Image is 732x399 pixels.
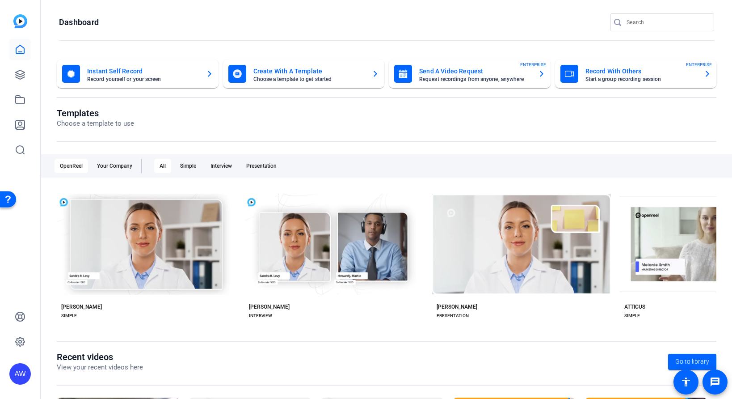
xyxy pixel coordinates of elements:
div: SIMPLE [61,312,77,319]
div: All [154,159,171,173]
mat-icon: accessibility [681,377,691,387]
mat-icon: message [710,377,720,387]
h1: Recent videos [57,352,143,362]
h1: Templates [57,108,134,119]
img: blue-gradient.svg [13,14,27,28]
input: Search [627,17,707,28]
mat-card-title: Record With Others [585,66,697,76]
div: Simple [175,159,202,173]
mat-card-subtitle: Start a group recording session [585,76,697,82]
div: AW [9,363,31,385]
span: ENTERPRISE [520,61,546,68]
div: Your Company [92,159,138,173]
div: [PERSON_NAME] [61,303,102,310]
p: View your recent videos here [57,362,143,373]
mat-card-title: Create With A Template [253,66,365,76]
div: OpenReel [55,159,88,173]
mat-card-title: Send A Video Request [419,66,531,76]
div: SIMPLE [624,312,640,319]
span: ENTERPRISE [686,61,712,68]
h1: Dashboard [59,17,99,28]
mat-card-title: Instant Self Record [87,66,199,76]
div: ATTICUS [624,303,645,310]
mat-card-subtitle: Record yourself or your screen [87,76,199,82]
p: Choose a template to use [57,119,134,129]
span: Go to library [675,357,709,366]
